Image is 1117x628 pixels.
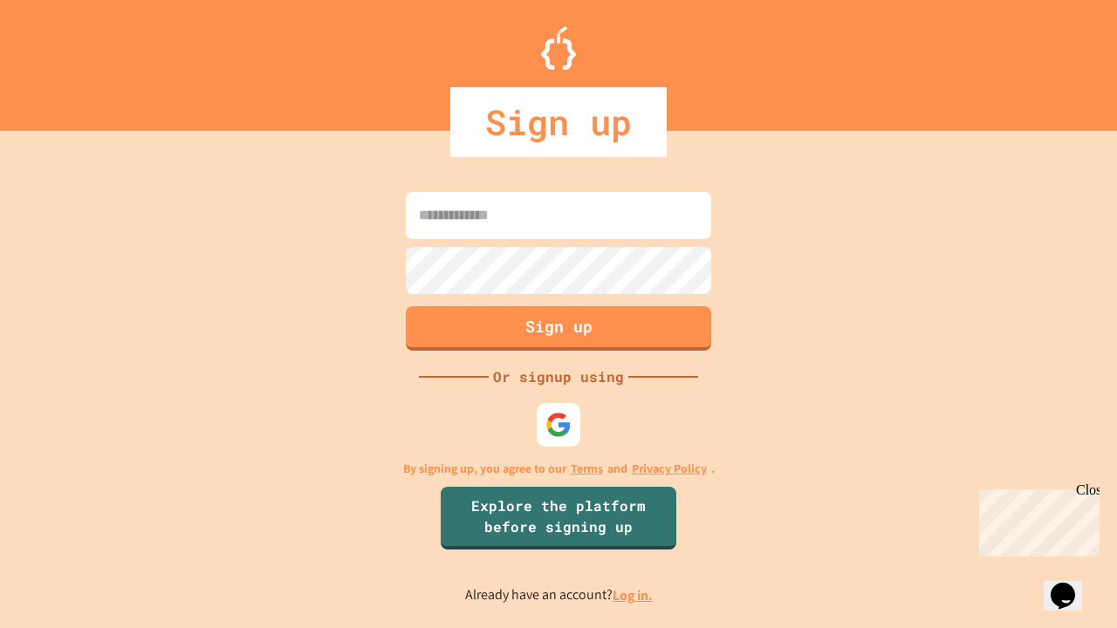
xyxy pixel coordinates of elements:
[450,87,667,157] div: Sign up
[406,306,711,351] button: Sign up
[465,584,653,606] p: Already have an account?
[7,7,120,111] div: Chat with us now!Close
[441,487,676,549] a: Explore the platform before signing up
[632,460,707,478] a: Privacy Policy
[545,412,572,438] img: google-icon.svg
[541,26,576,70] img: Logo.svg
[403,460,715,478] p: By signing up, you agree to our and .
[972,482,1100,556] iframe: chat widget
[489,366,628,387] div: Or signup using
[571,460,603,478] a: Terms
[613,586,653,604] a: Log in.
[1044,558,1100,611] iframe: chat widget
